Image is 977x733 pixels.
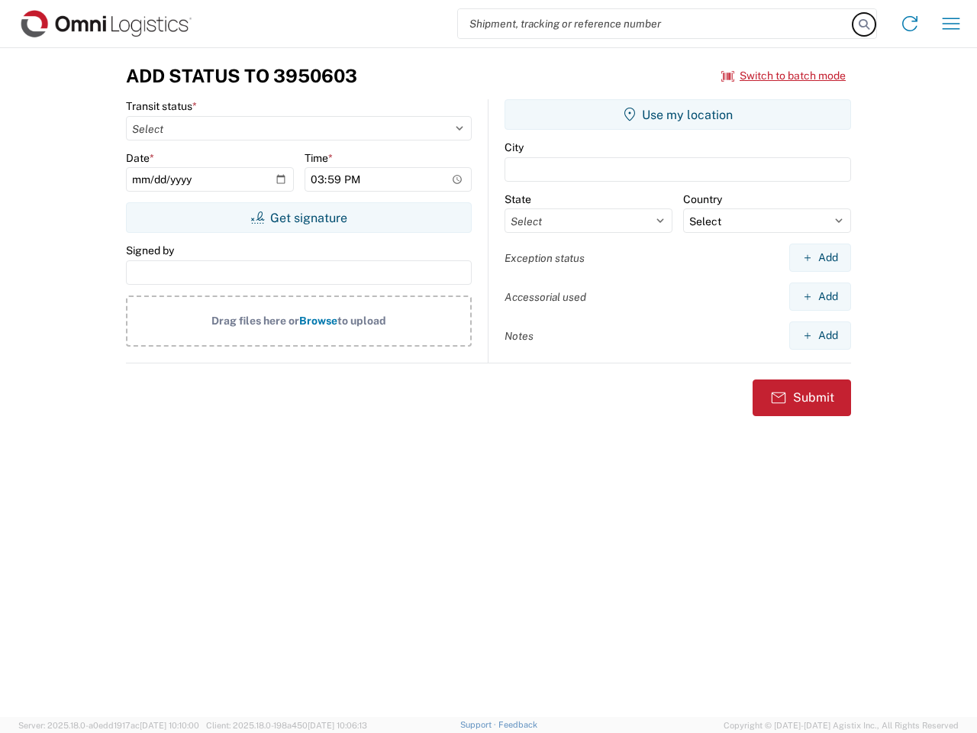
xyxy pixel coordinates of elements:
[126,151,154,165] label: Date
[498,720,537,729] a: Feedback
[505,192,531,206] label: State
[458,9,853,38] input: Shipment, tracking or reference number
[126,99,197,113] label: Transit status
[18,721,199,730] span: Server: 2025.18.0-a0edd1917ac
[126,202,472,233] button: Get signature
[126,65,357,87] h3: Add Status to 3950603
[724,718,959,732] span: Copyright © [DATE]-[DATE] Agistix Inc., All Rights Reserved
[140,721,199,730] span: [DATE] 10:10:00
[721,63,846,89] button: Switch to batch mode
[789,321,851,350] button: Add
[337,315,386,327] span: to upload
[505,329,534,343] label: Notes
[789,283,851,311] button: Add
[126,244,174,257] label: Signed by
[211,315,299,327] span: Drag files here or
[308,721,367,730] span: [DATE] 10:06:13
[683,192,722,206] label: Country
[505,290,586,304] label: Accessorial used
[505,140,524,154] label: City
[299,315,337,327] span: Browse
[206,721,367,730] span: Client: 2025.18.0-198a450
[505,99,851,130] button: Use my location
[460,720,498,729] a: Support
[789,244,851,272] button: Add
[505,251,585,265] label: Exception status
[305,151,333,165] label: Time
[753,379,851,416] button: Submit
